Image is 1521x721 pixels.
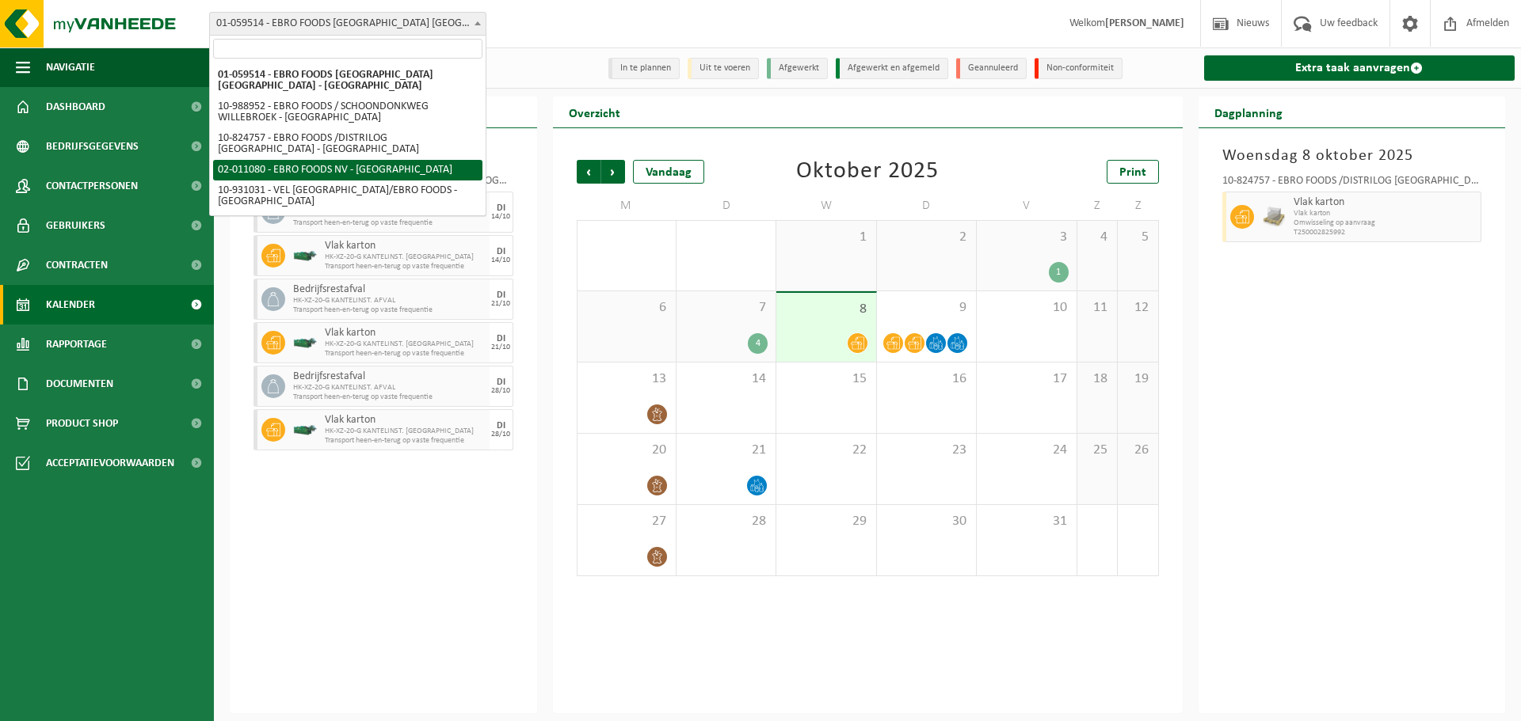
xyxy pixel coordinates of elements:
span: Bedrijfsrestafval [293,370,486,383]
div: 28/10 [491,431,510,438]
span: Contracten [46,245,108,285]
h2: Dagplanning [1199,97,1298,127]
li: 10-931031 - VEL [GEOGRAPHIC_DATA]/EBRO FOODS - [GEOGRAPHIC_DATA] [213,180,482,212]
span: 30 [885,513,968,530]
span: Contactpersonen [46,166,138,206]
span: 19 [1126,370,1149,388]
li: 10-988952 - EBRO FOODS / SCHOONDONKWEG WILLEBROEK - [GEOGRAPHIC_DATA] [213,97,482,128]
span: Bedrijfsgegevens [46,127,139,166]
span: 7 [684,299,768,317]
span: 17 [985,370,1068,388]
span: 10 [985,299,1068,317]
span: Documenten [46,364,113,404]
span: Omwisseling op aanvraag [1294,218,1477,228]
td: V [977,192,1077,220]
div: 21/10 [491,343,510,351]
span: 24 [985,442,1068,459]
li: In te plannen [608,58,680,79]
span: 22 [784,442,867,459]
div: Vandaag [633,160,704,184]
span: Navigatie [46,47,95,87]
span: 23 [885,442,968,459]
img: HK-XZ-20-GN-03 [293,424,317,436]
img: HK-XZ-20-GN-03 [293,337,317,349]
span: 01-059514 - EBRO FOODS BELGIUM NV - MERKSEM [210,13,486,35]
span: 16 [885,370,968,388]
span: HK-XZ-20-G KANTELINST. AFVAL [293,296,486,305]
span: 13 [585,370,668,388]
li: 02-011080 - EBRO FOODS NV - [GEOGRAPHIC_DATA] [213,160,482,180]
td: D [877,192,977,220]
div: DI [497,334,505,343]
div: DI [497,247,505,256]
div: 14/10 [491,213,510,221]
span: Transport heen-en-terug op vaste frequentie [293,218,486,228]
span: 20 [585,442,668,459]
h2: Overzicht [553,97,636,127]
li: Non-conformiteit [1035,58,1123,79]
span: 28 [684,513,768,530]
div: 1 [1049,262,1069,283]
span: Rapportage [46,324,107,364]
span: Vorige [577,160,600,184]
div: DI [497,203,505,213]
a: Extra taak aanvragen [1204,55,1515,81]
span: Vlak karton [325,240,486,252]
span: 9 [885,299,968,317]
li: Afgewerkt [767,58,828,79]
span: Acceptatievoorwaarden [46,443,174,483]
span: HK-XZ-20-G KANTELINST. [GEOGRAPHIC_DATA] [325,427,486,436]
span: 18 [1085,370,1109,388]
span: Bedrijfsrestafval [293,283,486,296]
span: 6 [585,299,668,317]
div: Oktober 2025 [796,160,939,184]
span: 26 [1126,442,1149,459]
span: Vlak karton [325,414,486,427]
li: 01-059514 - EBRO FOODS [GEOGRAPHIC_DATA] [GEOGRAPHIC_DATA] - [GEOGRAPHIC_DATA] [213,65,482,97]
span: 25 [1085,442,1109,459]
img: HK-XZ-20-GN-03 [293,250,317,262]
div: DI [497,378,505,387]
span: Vlak karton [1294,209,1477,218]
span: 27 [585,513,668,530]
img: LP-PA-00000-WDN-11 [1262,205,1286,229]
td: D [677,192,776,220]
td: W [776,192,876,220]
span: Transport heen-en-terug op vaste frequentie [293,305,486,315]
span: Volgende [601,160,625,184]
span: Dashboard [46,87,105,127]
span: 14 [684,370,768,388]
span: Print [1119,166,1146,179]
span: HK-XZ-20-G KANTELINST. [GEOGRAPHIC_DATA] [325,252,486,262]
span: 4 [1085,229,1109,246]
span: Transport heen-en-terug op vaste frequentie [325,262,486,271]
div: 10-824757 - EBRO FOODS /DISTRILOG [GEOGRAPHIC_DATA] - [GEOGRAPHIC_DATA] [1222,176,1482,192]
td: M [577,192,677,220]
span: T250002825992 [1294,228,1477,237]
div: 14/10 [491,256,510,264]
span: 01-059514 - EBRO FOODS BELGIUM NV - MERKSEM [209,12,486,36]
li: Afgewerkt en afgemeld [836,58,948,79]
span: HK-XZ-20-G KANTELINST. [GEOGRAPHIC_DATA] [325,340,486,349]
li: 10-824757 - EBRO FOODS /DISTRILOG [GEOGRAPHIC_DATA] - [GEOGRAPHIC_DATA] [213,128,482,160]
span: 31 [985,513,1068,530]
span: 5 [1126,229,1149,246]
li: Geannuleerd [956,58,1027,79]
div: DI [497,290,505,300]
span: Product Shop [46,404,118,443]
span: 2 [885,229,968,246]
span: Kalender [46,285,95,324]
span: Transport heen-en-terug op vaste frequentie [325,436,486,446]
span: 8 [784,301,867,318]
span: 11 [1085,299,1109,317]
span: 21 [684,442,768,459]
strong: [PERSON_NAME] [1105,17,1184,29]
span: HK-XZ-20-G KANTELINST. AFVAL [293,383,486,393]
h3: Woensdag 8 oktober 2025 [1222,144,1482,168]
span: Transport heen-en-terug op vaste frequentie [325,349,486,359]
span: 15 [784,370,867,388]
div: 21/10 [491,300,510,308]
span: 1 [784,229,867,246]
span: Gebruikers [46,206,105,245]
span: Vlak karton [1294,196,1477,209]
